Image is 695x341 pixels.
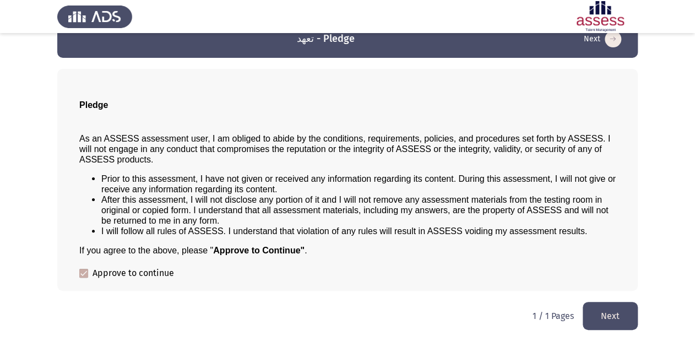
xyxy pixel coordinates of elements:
[101,226,587,236] span: I will follow all rules of ASSESS. I understand that violation of any rules will result in ASSESS...
[297,32,355,46] h3: تعهد - Pledge
[580,30,625,48] button: load next page
[533,311,574,321] p: 1 / 1 Pages
[101,195,608,225] span: After this assessment, I will not disclose any portion of it and I will not remove any assessment...
[79,246,307,255] span: If you agree to the above, please " .
[101,174,616,194] span: Prior to this assessment, I have not given or received any information regarding its content. Dur...
[57,1,132,32] img: Assess Talent Management logo
[213,246,305,255] b: Approve to Continue"
[93,267,174,280] span: Approve to continue
[79,134,610,164] span: As an ASSESS assessment user, I am obliged to abide by the conditions, requirements, policies, an...
[583,302,638,330] button: load next page
[79,100,108,110] span: Pledge
[563,1,638,32] img: Assessment logo of ASSESS Employability - EBI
